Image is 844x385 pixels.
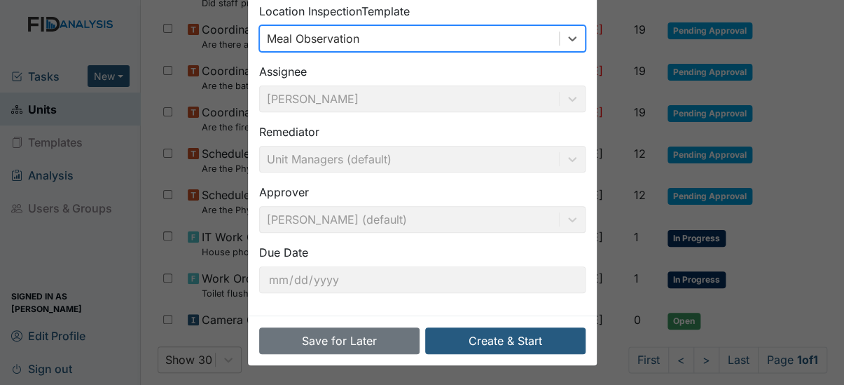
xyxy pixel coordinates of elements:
[259,123,319,140] label: Remediator
[259,327,420,354] button: Save for Later
[267,30,359,47] div: Meal Observation
[425,327,586,354] button: Create & Start
[259,244,308,261] label: Due Date
[259,184,309,201] label: Approver
[259,63,307,80] label: Assignee
[259,3,410,20] label: Location Inspection Template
